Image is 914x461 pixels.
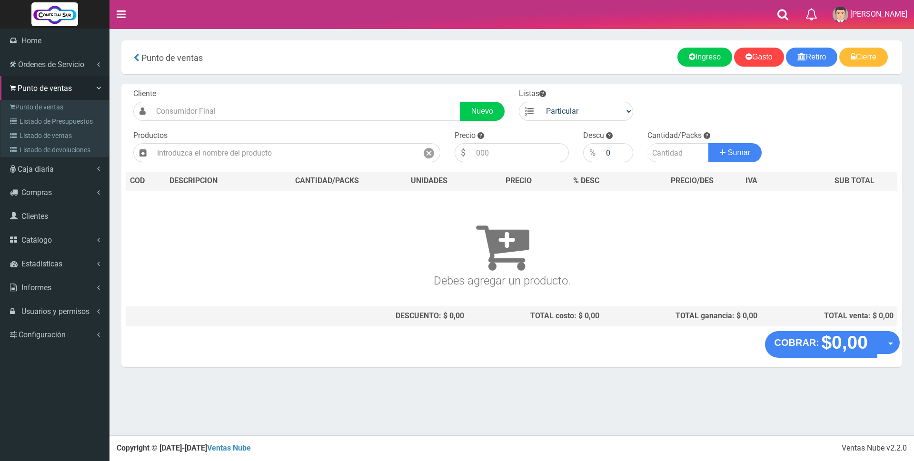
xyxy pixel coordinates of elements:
[133,130,168,141] label: Productos
[151,102,460,121] input: Consumidor Final
[506,176,532,186] span: PRECIO
[18,60,84,69] span: Ordenes de Servicio
[833,7,848,22] img: User Image
[471,143,569,162] input: 000
[601,143,633,162] input: 000
[765,331,878,358] button: COBRAR: $0,00
[671,176,714,185] span: PRECIO/DES
[130,205,874,287] h3: Debes agregar un producto.
[21,188,52,197] span: Compras
[183,176,218,185] span: CRIPCION
[850,10,907,19] span: [PERSON_NAME]
[207,443,251,452] a: Ventas Nube
[775,337,819,348] strong: COBRAR:
[647,130,702,141] label: Cantidad/Packs
[583,143,601,162] div: %
[472,311,599,322] div: TOTAL costo: $ 0,00
[3,128,109,143] a: Listado de ventas
[677,48,732,67] a: Ingreso
[835,176,874,186] span: SUB TOTAL
[152,143,418,162] input: Introduzca el nombre del producto
[3,114,109,128] a: Listado de Presupuestos
[390,172,468,191] th: UNIDADES
[455,143,471,162] div: $
[460,102,505,121] a: Nuevo
[133,88,156,99] label: Cliente
[745,176,757,185] span: IVA
[728,148,750,157] span: Sumar
[647,143,709,162] input: Cantidad
[821,332,868,353] strong: $0,00
[607,311,757,322] div: TOTAL ganancia: $ 0,00
[126,172,166,191] th: COD
[19,330,66,339] span: Configuración
[765,311,894,322] div: TOTAL venta: $ 0,00
[141,53,203,63] span: Punto de ventas
[31,2,78,26] img: Logo grande
[583,130,604,141] label: Descu
[117,443,251,452] strong: Copyright © [DATE]-[DATE]
[21,235,52,245] span: Catálogo
[786,48,838,67] a: Retiro
[18,84,72,93] span: Punto de ventas
[839,48,888,67] a: Cierre
[21,283,51,292] span: Informes
[3,100,109,114] a: Punto de ventas
[264,172,390,191] th: CANTIDAD/PACKS
[166,172,264,191] th: DES
[268,311,464,322] div: DESCUENTO: $ 0,00
[734,48,784,67] a: Gasto
[455,130,476,141] label: Precio
[842,443,907,454] div: Ventas Nube v2.2.0
[21,36,41,45] span: Home
[21,212,48,221] span: Clientes
[3,143,109,157] a: Listado de devoluciones
[519,88,546,99] label: Listas
[573,176,599,185] span: % DESC
[18,165,54,174] span: Caja diaria
[708,143,762,162] button: Sumar
[21,259,62,268] span: Estadisticas
[21,307,89,316] span: Usuarios y permisos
